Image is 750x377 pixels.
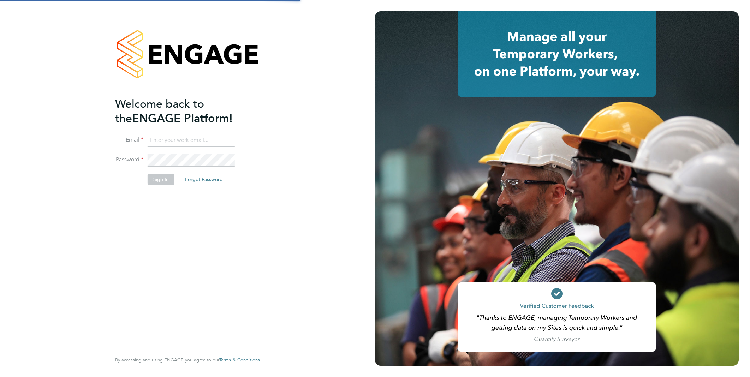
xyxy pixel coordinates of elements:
button: Sign In [148,174,174,185]
button: Forgot Password [179,174,228,185]
a: Terms & Conditions [219,357,260,363]
span: Welcome back to the [115,97,204,125]
label: Email [115,136,143,144]
span: By accessing and using ENGAGE you agree to our [115,357,260,363]
h2: ENGAGE Platform! [115,97,253,126]
input: Enter your work email... [148,134,235,147]
span: Terms & Conditions [219,357,260,363]
label: Password [115,156,143,163]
